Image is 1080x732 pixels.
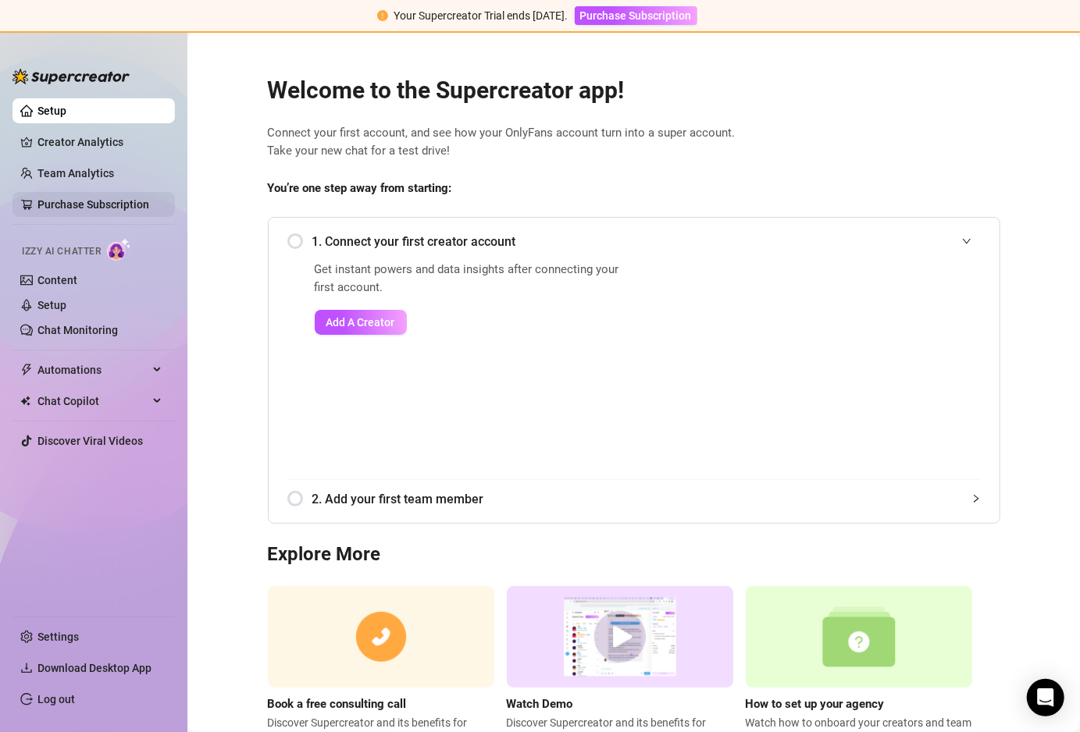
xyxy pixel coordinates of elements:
[971,494,981,503] span: collapsed
[326,316,395,329] span: Add A Creator
[668,261,981,460] iframe: Add Creators
[37,662,151,674] span: Download Desktop App
[315,310,629,335] a: Add A Creator
[746,697,885,711] strong: How to set up your agency
[287,222,981,261] div: 1. Connect your first creator account
[37,105,66,117] a: Setup
[37,324,118,336] a: Chat Monitoring
[20,396,30,407] img: Chat Copilot
[580,9,692,22] span: Purchase Subscription
[268,181,452,195] strong: You’re one step away from starting:
[287,480,981,518] div: 2. Add your first team member
[268,542,1000,567] h3: Explore More
[37,693,75,705] a: Log out
[575,9,697,22] a: Purchase Subscription
[268,76,1000,105] h2: Welcome to the Supercreator app!
[37,274,77,286] a: Content
[315,310,407,335] button: Add A Creator
[507,586,733,688] img: supercreator demo
[507,697,573,711] strong: Watch Demo
[312,232,981,251] span: 1. Connect your first creator account
[268,697,407,711] strong: Book a free consulting call
[377,10,388,21] span: exclamation-circle
[22,244,101,259] span: Izzy AI Chatter
[268,586,494,688] img: consulting call
[37,357,148,382] span: Automations
[268,124,1000,161] span: Connect your first account, and see how your OnlyFans account turn into a super account. Take you...
[312,489,981,509] span: 2. Add your first team member
[575,6,697,25] button: Purchase Subscription
[37,198,149,211] a: Purchase Subscription
[37,631,79,643] a: Settings
[394,9,569,22] span: Your Supercreator Trial ends [DATE].
[746,586,972,688] img: setup agency guide
[107,238,131,261] img: AI Chatter
[37,389,148,414] span: Chat Copilot
[962,236,971,246] span: expanded
[12,69,130,84] img: logo-BBDzfeDw.svg
[315,261,629,297] span: Get instant powers and data insights after connecting your first account.
[37,130,162,155] a: Creator Analytics
[20,364,33,376] span: thunderbolt
[37,435,143,447] a: Discover Viral Videos
[1027,679,1064,716] div: Open Intercom Messenger
[20,662,33,674] span: download
[37,299,66,311] a: Setup
[37,167,114,179] a: Team Analytics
